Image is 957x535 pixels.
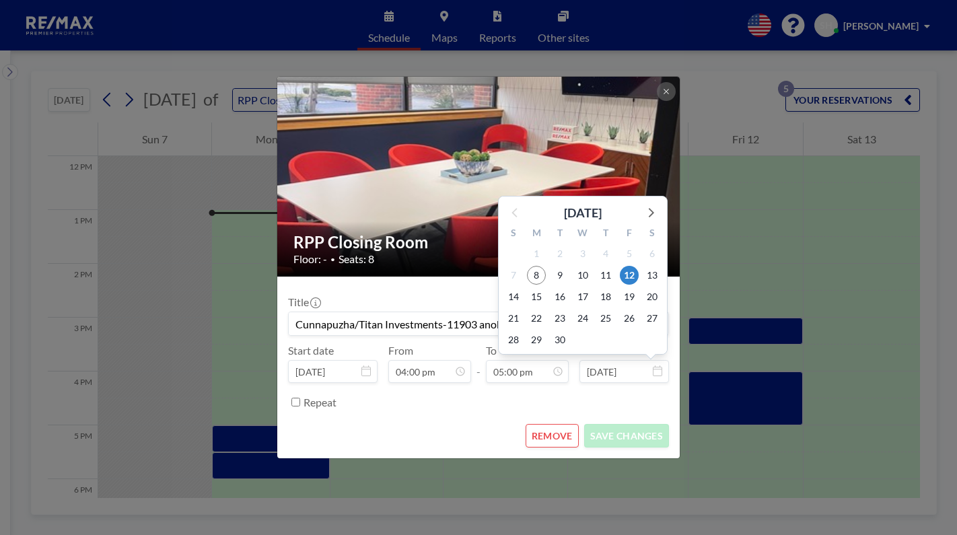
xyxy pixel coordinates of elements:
span: - [476,349,481,378]
span: Tuesday, September 23, 2025 [551,309,569,328]
span: Sunday, September 7, 2025 [504,266,523,285]
span: Tuesday, September 16, 2025 [551,287,569,306]
h2: RPP Closing Room [293,232,665,252]
span: Saturday, September 20, 2025 [643,287,662,306]
span: Wednesday, September 17, 2025 [573,287,592,306]
span: Sunday, September 28, 2025 [504,330,523,349]
div: S [502,225,525,243]
div: W [571,225,594,243]
label: To [486,344,497,357]
label: Repeat [304,396,336,409]
span: Monday, September 22, 2025 [527,309,546,328]
span: Friday, September 12, 2025 [620,266,639,285]
span: • [330,254,335,264]
span: Saturday, September 27, 2025 [643,309,662,328]
span: Tuesday, September 30, 2025 [551,330,569,349]
span: Thursday, September 18, 2025 [596,287,615,306]
button: SAVE CHANGES [584,424,669,448]
label: Title [288,295,320,309]
span: Monday, September 1, 2025 [527,244,546,263]
span: Floor: - [293,252,327,266]
span: Monday, September 15, 2025 [527,287,546,306]
span: Tuesday, September 2, 2025 [551,244,569,263]
div: T [594,225,617,243]
div: F [617,225,640,243]
button: REMOVE [526,424,579,448]
span: Sunday, September 21, 2025 [504,309,523,328]
span: Friday, September 5, 2025 [620,244,639,263]
span: Monday, September 8, 2025 [527,266,546,285]
span: Monday, September 29, 2025 [527,330,546,349]
span: Friday, September 19, 2025 [620,287,639,306]
span: Thursday, September 25, 2025 [596,309,615,328]
span: Friday, September 26, 2025 [620,309,639,328]
span: Saturday, September 6, 2025 [643,244,662,263]
input: (No title) [289,312,668,335]
label: Start date [288,344,334,357]
span: Wednesday, September 10, 2025 [573,266,592,285]
span: Tuesday, September 9, 2025 [551,266,569,285]
div: [DATE] [564,203,602,222]
div: M [525,225,548,243]
span: Thursday, September 4, 2025 [596,244,615,263]
span: Wednesday, September 24, 2025 [573,309,592,328]
span: Thursday, September 11, 2025 [596,266,615,285]
span: Seats: 8 [339,252,374,266]
span: Sunday, September 14, 2025 [504,287,523,306]
div: S [641,225,664,243]
div: T [548,225,571,243]
span: Saturday, September 13, 2025 [643,266,662,285]
span: Wednesday, September 3, 2025 [573,244,592,263]
label: From [388,344,413,357]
